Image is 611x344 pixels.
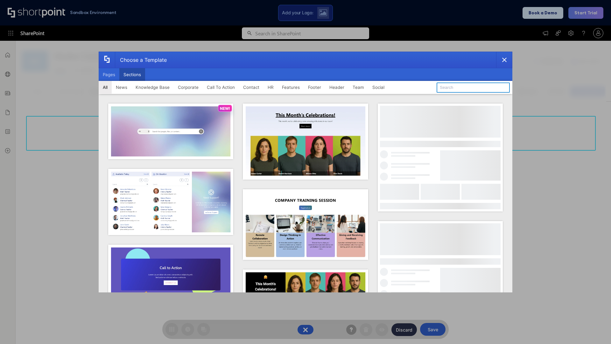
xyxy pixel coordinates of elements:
button: Pages [99,68,119,81]
button: Corporate [174,81,203,94]
button: Call To Action [203,81,239,94]
button: Knowledge Base [131,81,174,94]
button: HR [263,81,278,94]
button: Social [368,81,389,94]
button: Header [325,81,348,94]
button: Features [278,81,304,94]
button: All [99,81,112,94]
button: Sections [119,68,145,81]
div: template selector [99,52,512,292]
button: News [112,81,131,94]
p: NEW! [220,106,230,111]
iframe: Chat Widget [579,313,611,344]
div: Choose a Template [115,52,167,68]
input: Search [437,82,510,93]
button: Footer [304,81,325,94]
button: Team [348,81,368,94]
button: Contact [239,81,263,94]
